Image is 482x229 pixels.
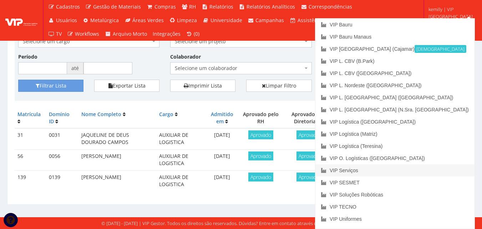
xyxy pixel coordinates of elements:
[315,176,475,189] a: VIP SESMET
[204,150,240,171] td: [DATE]
[175,65,303,72] span: Selecione um colaborador
[5,15,37,26] img: logo
[18,53,37,60] label: Período
[177,17,197,24] span: Limpeza
[428,6,473,27] span: kemilly | VIP [GEOGRAPHIC_DATA] (Cajamar)
[15,150,46,171] td: 56
[170,80,235,92] a: Imprimir Lista
[156,128,204,150] td: AUXILIAR DE LOGISTICA
[170,62,311,74] span: Selecione um colaborador
[156,150,204,171] td: AUXILIAR DE LOGISTICA
[315,128,475,140] a: VIP Logística (Matriz)
[46,150,78,171] td: 0056
[248,151,273,160] span: Aprovado
[248,130,273,139] span: Aprovado
[65,27,102,41] a: Workflows
[248,173,273,181] span: Aprovado
[101,220,381,227] div: © [DATE] - [DATE] | VIP Gestor. Todos os direitos são reservados. Dúvidas? Entre em contato atrav...
[194,30,199,37] span: (0)
[315,43,475,55] a: VIP [GEOGRAPHIC_DATA] (Cajamar)[DEMOGRAPHIC_DATA]
[17,111,41,118] a: Matrícula
[93,3,141,10] span: Gestão de Materiais
[189,3,196,10] span: RH
[282,108,336,128] th: Aprovado pela Diretoria RH
[296,173,321,181] span: Aprovado
[75,30,99,37] span: Workflows
[315,164,475,176] a: VIP Serviços
[67,62,83,74] span: até
[78,128,156,150] td: JAQUELINE DE DEUS DOURADO CAMPOS
[80,14,122,27] a: Metalúrgica
[18,80,83,92] button: Filtrar Lista
[45,27,65,41] a: TV
[315,55,475,67] a: VIP L. CBV (B.Park)
[159,111,173,118] a: Cargo
[315,91,475,104] a: VIP L. [GEOGRAPHIC_DATA] ([GEOGRAPHIC_DATA])
[296,151,321,160] span: Aprovado
[298,17,344,24] span: Assistência Técnica
[255,17,284,24] span: Campanhas
[15,171,46,192] td: 139
[167,14,200,27] a: Limpeza
[245,14,287,27] a: Campanhas
[315,79,475,91] a: VIP L. Nordeste ([GEOGRAPHIC_DATA])
[46,171,78,192] td: 0139
[15,128,46,150] td: 31
[81,111,121,118] a: Nome Completo
[183,27,203,41] a: (0)
[102,27,150,41] a: Arquivo Morto
[78,150,156,171] td: [PERSON_NAME]
[56,3,80,10] span: Cadastros
[78,171,156,192] td: [PERSON_NAME]
[90,17,119,24] span: Metalúrgica
[240,108,282,128] th: Aprovado pelo RH
[49,111,70,125] a: Domínio ID
[150,27,183,41] a: Integrações
[204,128,240,150] td: [DATE]
[246,80,311,92] a: Limpar Filtro
[18,35,159,48] span: Selecione um cargo
[209,3,233,10] span: Relatórios
[153,30,181,37] span: Integrações
[113,30,147,37] span: Arquivo Morto
[154,3,176,10] span: Compras
[315,67,475,79] a: VIP L. CBV ([GEOGRAPHIC_DATA])
[132,17,164,24] span: Áreas Verdes
[315,19,475,31] a: VIP Bauru
[315,189,475,201] a: VIP Soluções Robóticas
[315,116,475,128] a: VIP Logística ([GEOGRAPHIC_DATA])
[46,128,78,150] td: 0031
[315,213,475,225] a: VIP Uniformes
[415,45,466,53] small: [DEMOGRAPHIC_DATA]
[315,140,475,152] a: VIP Logística (Teresina)
[315,31,475,43] a: VIP Bauru Manaus
[309,3,352,10] span: Correspondências
[315,104,475,116] a: VIP L. [GEOGRAPHIC_DATA] (N.Sra. [GEOGRAPHIC_DATA])
[56,17,77,24] span: Usuários
[170,53,201,60] label: Colaborador
[170,35,311,48] span: Selecione um projeto
[247,3,295,10] span: Relatórios Analíticos
[296,130,321,139] span: Aprovado
[204,171,240,192] td: [DATE]
[210,17,242,24] span: Universidade
[315,152,475,164] a: VIP O. Logísticas ([GEOGRAPHIC_DATA])
[45,14,80,27] a: Usuários
[200,14,245,27] a: Universidade
[287,14,347,27] a: Assistência Técnica
[23,38,151,45] span: Selecione um cargo
[122,14,167,27] a: Áreas Verdes
[315,201,475,213] a: VIP TECNO
[211,111,233,125] a: Admitido em
[94,80,159,92] button: Exportar Lista
[56,30,62,37] span: TV
[156,171,204,192] td: AUXILIAR DE LOGISTICA
[175,38,303,45] span: Selecione um projeto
